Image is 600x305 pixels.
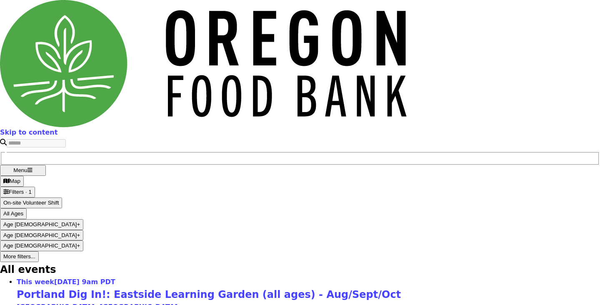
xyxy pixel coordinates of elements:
[13,167,27,173] span: Menu
[7,139,66,147] input: Search
[3,189,9,195] i: sliders-h icon
[3,178,10,184] i: map icon
[54,278,115,286] time: [DATE] 9am PDT
[10,178,20,184] span: Map
[17,278,54,286] span: This week
[9,189,32,195] span: Filters · 1
[27,167,32,173] i: bars icon
[3,253,35,260] span: More filters...
[17,289,401,300] span: Portland Dig In!: Eastside Learning Garden (all ages) - Aug/Sept/Oct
